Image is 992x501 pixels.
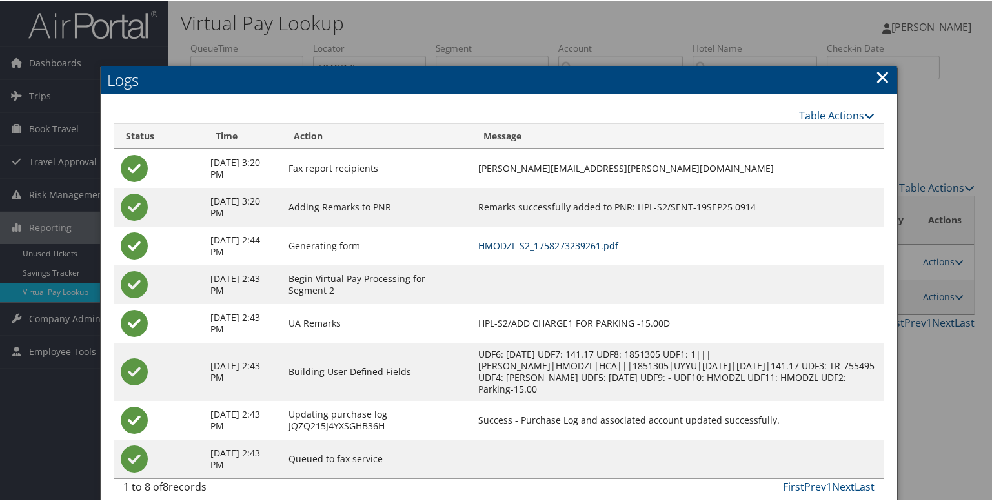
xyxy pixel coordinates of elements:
[101,65,897,93] h2: Logs
[123,478,297,500] div: 1 to 8 of records
[783,478,804,493] a: First
[472,400,884,438] td: Success - Purchase Log and associated account updated successfully.
[472,303,884,342] td: HPL-S2/ADD CHARGE1 FOR PARKING -15.00D
[204,303,283,342] td: [DATE] 2:43 PM
[832,478,855,493] a: Next
[478,238,618,251] a: HMODZL-S2_1758273239261.pdf
[204,400,283,438] td: [DATE] 2:43 PM
[204,438,283,477] td: [DATE] 2:43 PM
[204,264,283,303] td: [DATE] 2:43 PM
[282,400,472,438] td: Updating purchase log JQZQ215J4YXSGHB36H
[204,187,283,225] td: [DATE] 3:20 PM
[282,303,472,342] td: UA Remarks
[282,148,472,187] td: Fax report recipients
[472,187,884,225] td: Remarks successfully added to PNR: HPL-S2/SENT-19SEP25 0914
[204,123,283,148] th: Time: activate to sort column ascending
[472,148,884,187] td: [PERSON_NAME][EMAIL_ADDRESS][PERSON_NAME][DOMAIN_NAME]
[826,478,832,493] a: 1
[282,225,472,264] td: Generating form
[282,264,472,303] td: Begin Virtual Pay Processing for Segment 2
[804,478,826,493] a: Prev
[282,342,472,400] td: Building User Defined Fields
[472,342,884,400] td: UDF6: [DATE] UDF7: 141.17 UDF8: 1851305 UDF1: 1|||[PERSON_NAME]|HMODZL|HCA|||1851305|UYYU|[DATE]|...
[875,63,890,88] a: Close
[204,225,283,264] td: [DATE] 2:44 PM
[114,123,204,148] th: Status: activate to sort column ascending
[472,123,884,148] th: Message: activate to sort column ascending
[855,478,875,493] a: Last
[204,342,283,400] td: [DATE] 2:43 PM
[282,438,472,477] td: Queued to fax service
[799,107,875,121] a: Table Actions
[282,187,472,225] td: Adding Remarks to PNR
[163,478,168,493] span: 8
[282,123,472,148] th: Action: activate to sort column ascending
[204,148,283,187] td: [DATE] 3:20 PM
